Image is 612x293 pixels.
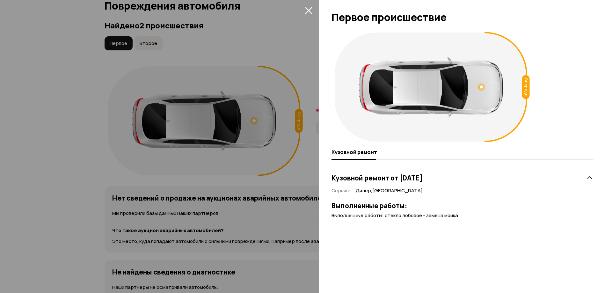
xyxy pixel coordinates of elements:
[331,149,377,155] span: Кузовной ремонт
[331,201,593,210] h3: Выполненные работы:
[331,174,423,182] h3: Кузовной ремонт от [DATE]
[522,75,530,99] div: Спереди
[303,5,314,15] button: закрыть
[356,187,423,194] span: Дилер , [GEOGRAPHIC_DATA]
[331,187,351,194] span: Сервис :
[331,212,458,219] span: Выполненные работы: стекло лобовое - замена мойка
